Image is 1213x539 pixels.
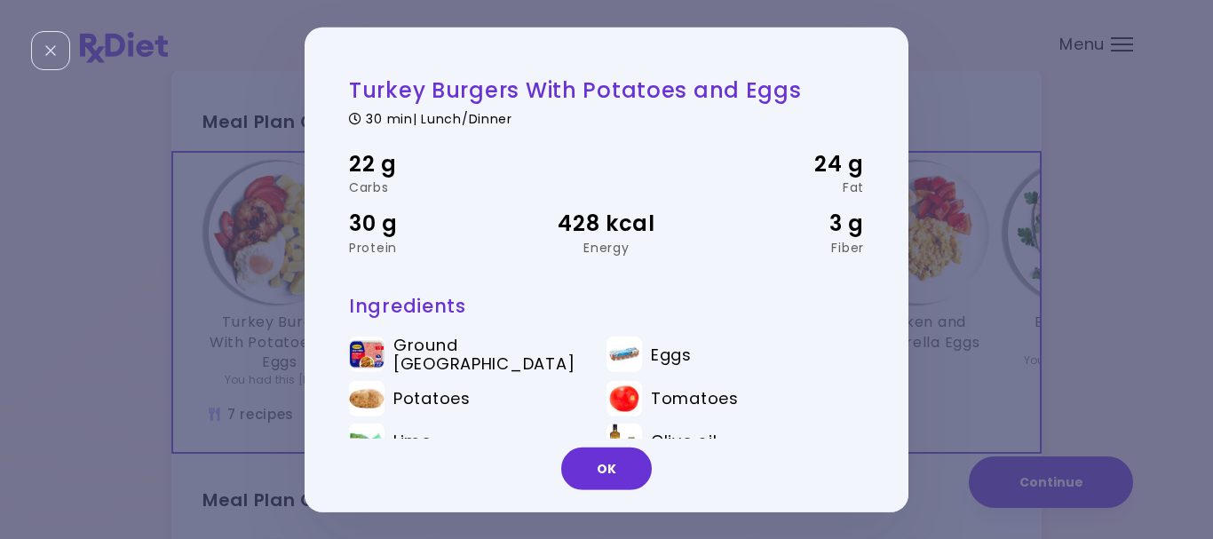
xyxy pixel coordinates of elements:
[393,336,581,374] span: Ground [GEOGRAPHIC_DATA]
[393,432,432,451] span: Lime
[393,389,471,408] span: Potatoes
[520,241,692,253] div: Energy
[349,293,864,317] h3: Ingredients
[693,241,864,253] div: Fiber
[349,147,520,181] div: 22 g
[349,207,520,241] div: 30 g
[693,207,864,241] div: 3 g
[561,448,652,490] button: OK
[31,31,70,70] div: Close
[651,432,717,451] span: Olive oil
[651,345,692,364] span: Eggs
[693,147,864,181] div: 24 g
[349,241,520,253] div: Protein
[349,181,520,194] div: Carbs
[693,181,864,194] div: Fat
[520,207,692,241] div: 428 kcal
[349,75,864,103] h2: Turkey Burgers With Potatoes and Eggs
[651,389,739,408] span: Tomatoes
[349,108,864,125] div: 30 min | Lunch/Dinner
